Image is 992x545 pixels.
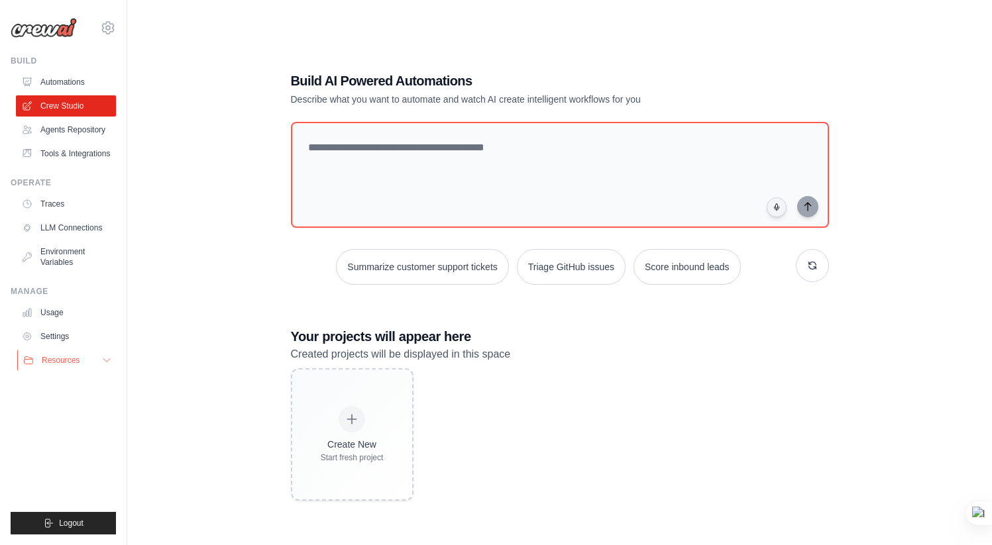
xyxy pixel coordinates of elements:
a: Automations [16,72,116,93]
a: Usage [16,302,116,323]
button: Triage GitHub issues [517,249,626,285]
a: Settings [16,326,116,347]
button: Click to speak your automation idea [767,197,787,217]
span: Resources [42,355,80,366]
span: Logout [59,518,83,528]
a: LLM Connections [16,217,116,238]
h3: Your projects will appear here [291,327,829,346]
button: Score inbound leads [634,249,741,285]
h1: Build AI Powered Automations [291,72,736,90]
button: Summarize customer support tickets [336,249,508,285]
div: Create New [321,438,384,451]
button: Get new suggestions [796,249,829,282]
button: Resources [17,350,117,371]
div: Start fresh project [321,452,384,463]
a: Environment Variables [16,241,116,273]
a: Agents Repository [16,119,116,140]
p: Created projects will be displayed in this space [291,346,829,363]
img: Logo [11,18,77,38]
a: Crew Studio [16,95,116,117]
a: Traces [16,193,116,215]
a: Tools & Integrations [16,143,116,164]
p: Describe what you want to automate and watch AI create intelligent workflows for you [291,93,736,106]
div: Build [11,56,116,66]
div: Manage [11,286,116,297]
div: Operate [11,177,116,188]
button: Logout [11,512,116,534]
